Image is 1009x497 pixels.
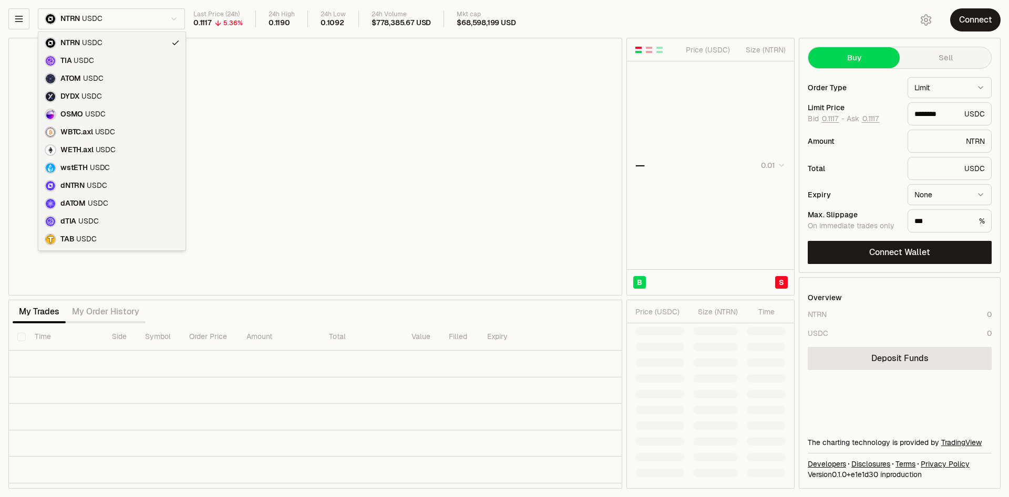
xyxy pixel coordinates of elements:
[46,163,55,173] img: wstETH Logo
[46,38,55,48] img: NTRN Logo
[83,74,103,83] span: USDC
[60,128,93,137] span: WBTC.axl
[46,145,55,155] img: WETH.axl Logo
[60,74,81,83] span: ATOM
[76,235,96,244] span: USDC
[46,74,55,83] img: ATOM Logo
[46,199,55,208] img: dATOM Logo
[60,110,83,119] span: OSMO
[46,217,55,226] img: dTIA Logo
[74,56,94,66] span: USDC
[88,199,108,208] span: USDC
[85,110,105,119] span: USDC
[78,217,98,226] span: USDC
[46,181,55,191] img: dNTRN Logo
[46,56,55,66] img: TIA Logo
[60,181,85,191] span: dNTRN
[46,128,55,137] img: WBTC.axl Logo
[60,92,79,101] span: DYDX
[96,145,116,155] span: USDC
[87,181,107,191] span: USDC
[60,235,74,244] span: TAB
[60,38,80,48] span: NTRN
[46,110,55,119] img: OSMO Logo
[90,163,110,173] span: USDC
[95,128,115,137] span: USDC
[82,38,102,48] span: USDC
[60,163,88,173] span: wstETH
[46,235,55,244] img: TAB Logo
[81,92,101,101] span: USDC
[60,199,86,208] span: dATOM
[60,217,76,226] span: dTIA
[60,145,94,155] span: WETH.axl
[60,56,71,66] span: TIA
[46,92,55,101] img: DYDX Logo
